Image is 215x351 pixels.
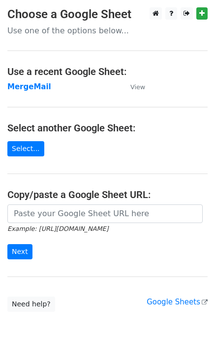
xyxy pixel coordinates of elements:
a: Select... [7,141,44,156]
a: Need help? [7,297,55,312]
small: Example: [URL][DOMAIN_NAME] [7,225,108,232]
h3: Choose a Google Sheet [7,7,208,22]
h4: Copy/paste a Google Sheet URL: [7,189,208,201]
a: Google Sheets [147,298,208,306]
a: MergeMail [7,82,51,91]
input: Paste your Google Sheet URL here [7,204,203,223]
p: Use one of the options below... [7,25,208,36]
small: View [130,83,145,91]
input: Next [7,244,32,259]
h4: Use a recent Google Sheet: [7,66,208,77]
a: View [121,82,145,91]
h4: Select another Google Sheet: [7,122,208,134]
